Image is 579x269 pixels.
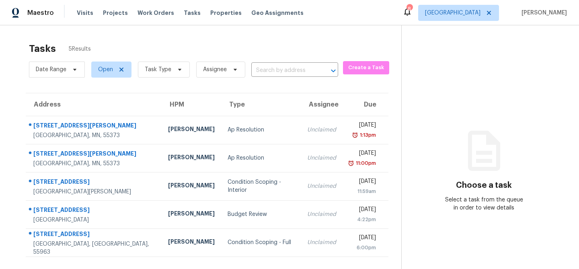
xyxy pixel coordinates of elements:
div: [PERSON_NAME] [168,209,215,220]
span: Date Range [36,66,66,74]
span: Visits [77,9,93,17]
div: [STREET_ADDRESS] [33,178,155,188]
div: Unclaimed [307,182,336,190]
div: 4:22pm [349,216,376,224]
th: HPM [162,93,221,116]
div: [DATE] [349,234,376,244]
div: [GEOGRAPHIC_DATA], [GEOGRAPHIC_DATA], 55963 [33,240,155,256]
div: Ap Resolution [228,154,294,162]
span: Work Orders [138,9,174,17]
button: Create a Task [343,61,389,74]
div: [STREET_ADDRESS] [33,206,155,216]
h2: Tasks [29,45,56,53]
div: [DATE] [349,205,376,216]
span: 5 Results [69,45,91,53]
th: Type [221,93,301,116]
img: Overdue Alarm Icon [348,159,354,167]
span: Geo Assignments [251,9,304,17]
span: [PERSON_NAME] [518,9,567,17]
div: 8 [407,5,412,13]
span: Properties [210,9,242,17]
button: Open [328,65,339,76]
div: Ap Resolution [228,126,294,134]
div: Unclaimed [307,210,336,218]
div: [PERSON_NAME] [168,125,215,135]
div: [STREET_ADDRESS][PERSON_NAME] [33,150,155,160]
div: 6:00pm [349,244,376,252]
div: [GEOGRAPHIC_DATA], MN, 55373 [33,131,155,140]
div: [STREET_ADDRESS] [33,230,155,240]
span: Maestro [27,9,54,17]
div: 11:59am [349,187,376,195]
div: Budget Review [228,210,294,218]
div: [GEOGRAPHIC_DATA] [33,216,155,224]
div: 11:00pm [354,159,376,167]
h3: Choose a task [456,181,512,189]
img: Overdue Alarm Icon [352,131,358,139]
input: Search by address [251,64,316,77]
div: [PERSON_NAME] [168,181,215,191]
span: Tasks [184,10,201,16]
th: Assignee [301,93,343,116]
div: [PERSON_NAME] [168,238,215,248]
span: Projects [103,9,128,17]
div: Unclaimed [307,154,336,162]
span: [GEOGRAPHIC_DATA] [425,9,480,17]
th: Address [26,93,162,116]
div: Unclaimed [307,238,336,246]
div: [STREET_ADDRESS][PERSON_NAME] [33,121,155,131]
div: [DATE] [349,149,376,159]
div: [DATE] [349,177,376,187]
span: Assignee [203,66,227,74]
div: 1:13pm [358,131,376,139]
div: [GEOGRAPHIC_DATA], MN, 55373 [33,160,155,168]
div: Condition Scoping - Interior [228,178,294,194]
th: Due [343,93,388,116]
div: [GEOGRAPHIC_DATA][PERSON_NAME] [33,188,155,196]
div: Select a task from the queue in order to view details [443,196,525,212]
span: Task Type [145,66,171,74]
span: Open [98,66,113,74]
div: Unclaimed [307,126,336,134]
div: Condition Scoping - Full [228,238,294,246]
div: [DATE] [349,121,376,131]
span: Create a Task [347,63,385,72]
div: [PERSON_NAME] [168,153,215,163]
